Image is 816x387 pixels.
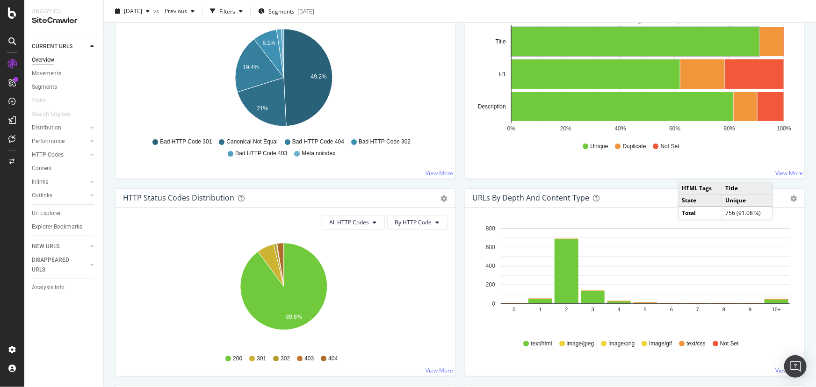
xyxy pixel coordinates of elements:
text: 80% [723,125,735,132]
span: text/css [686,340,706,348]
text: 4 [617,307,620,312]
button: Segments[DATE] [254,4,318,19]
div: Overview [32,55,54,65]
button: Filters [206,4,246,19]
span: vs [153,7,161,15]
div: Analytics [32,7,96,15]
div: HTTP Codes [32,150,64,160]
span: 302 [281,355,290,363]
svg: A chart. [473,25,794,134]
span: Bad HTTP Code 403 [235,150,287,158]
td: Title [722,182,772,194]
div: Performance [32,136,65,146]
span: 403 [304,355,314,363]
text: 8.1% [263,40,276,46]
span: 2025 Sep. 9th [124,7,142,15]
a: Movements [32,69,97,79]
button: Previous [161,4,198,19]
a: Distribution [32,123,87,133]
text: 1 [539,307,542,312]
div: Inlinks [32,177,48,187]
a: NEW URLS [32,242,87,251]
td: State [679,194,722,207]
text: 7 [696,307,699,312]
div: Filters [219,7,235,15]
svg: A chart. [123,25,444,134]
svg: A chart. [473,222,794,331]
svg: A chart. [123,237,444,346]
a: View More [426,366,454,374]
span: Canonical Not Equal [226,138,277,146]
text: 6 [670,307,673,312]
span: By HTTP Code [395,218,432,226]
text: 200 [485,281,495,288]
div: DISAPPEARED URLS [32,255,79,275]
button: By HTTP Code [387,215,448,230]
a: Analysis Info [32,283,97,293]
div: gear [790,195,797,202]
div: Distribution [32,123,61,133]
a: Inlinks [32,177,87,187]
div: Search Engines [32,109,71,119]
text: 49.2% [311,73,327,80]
text: Title [495,38,506,45]
div: HTTP Status Codes Distribution [123,193,234,202]
a: DISAPPEARED URLS [32,255,87,275]
div: Movements [32,69,61,79]
a: Search Engines [32,109,80,119]
span: Not Set [661,143,679,150]
span: image/jpeg [567,340,594,348]
span: Not Set [720,340,739,348]
td: Unique [722,194,772,207]
span: image/gif [650,340,672,348]
div: SiteCrawler [32,15,96,26]
text: 8 [722,307,725,312]
div: [DATE] [297,7,314,15]
div: Content [32,164,52,173]
span: Duplicate [623,143,646,150]
div: gear [441,195,448,202]
text: 60% [669,125,680,132]
div: Explorer Bookmarks [32,222,82,232]
span: Bad HTTP Code 301 [160,138,212,146]
span: Previous [161,7,187,15]
td: HTML Tags [679,182,722,194]
button: All HTTP Codes [322,215,385,230]
text: 0 [513,307,515,312]
div: Open Intercom Messenger [784,355,807,378]
a: Outlinks [32,191,87,201]
div: NEW URLS [32,242,59,251]
text: 21% [257,105,268,112]
div: URLs by Depth and Content Type [473,193,590,202]
span: 404 [328,355,338,363]
text: 400 [485,263,495,269]
text: 10+ [772,307,781,312]
text: 40% [614,125,626,132]
a: Content [32,164,97,173]
span: 301 [257,355,266,363]
span: image/png [609,340,635,348]
span: Unique [591,143,608,150]
a: View More [775,366,803,374]
div: Url Explorer [32,208,61,218]
span: Bad HTTP Code 404 [292,138,344,146]
span: All HTTP Codes [330,218,369,226]
text: 3 [591,307,594,312]
text: 0 [492,301,495,307]
div: Outlinks [32,191,52,201]
a: Segments [32,82,97,92]
text: 9 [749,307,751,312]
div: Segments [32,82,57,92]
text: 100% [777,125,791,132]
a: Overview [32,55,97,65]
a: HTTP Codes [32,150,87,160]
div: Visits [32,96,46,106]
text: 2 [565,307,568,312]
div: Analysis Info [32,283,65,293]
span: 200 [233,355,242,363]
button: [DATE] [111,4,153,19]
div: CURRENT URLS [32,42,72,51]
